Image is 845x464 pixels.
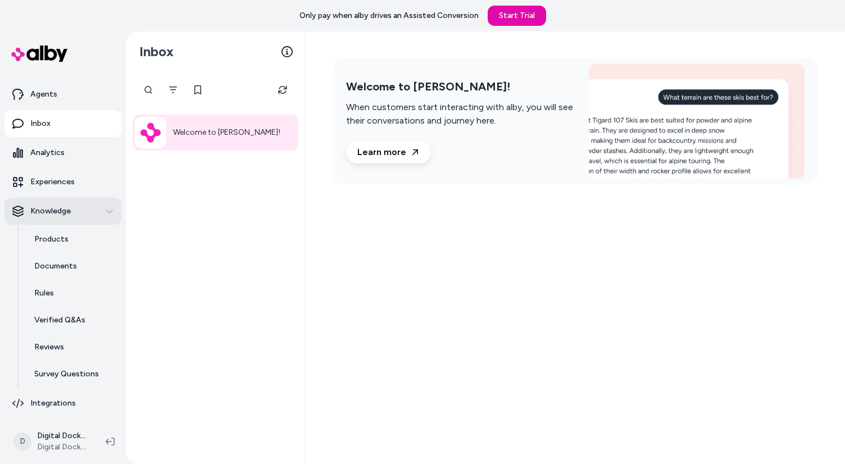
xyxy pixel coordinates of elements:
img: Welcome to alby! [589,64,805,179]
a: Inbox [4,110,121,137]
a: Products [23,226,121,253]
p: Experiences [30,176,75,188]
a: Reviews [23,334,121,361]
p: Verified Q&As [34,315,85,326]
a: Documents [23,253,121,280]
a: Rules [23,280,121,307]
button: Filter [162,79,184,101]
p: When customers start interacting with alby, you will see their conversations and journey here. [346,101,575,128]
a: Learn more [346,141,431,163]
img: alby Logo [11,46,67,62]
a: Analytics [4,139,121,166]
p: Reviews [34,342,64,353]
span: Digital Docks Age [37,442,88,453]
p: Rules [34,288,54,299]
p: Products [34,234,69,245]
button: Refresh [271,79,294,101]
button: DDigital Docks Age ShopifyDigital Docks Age [7,424,97,460]
p: Inbox [30,118,51,129]
p: Digital Docks Age Shopify [37,430,88,442]
a: Integrations [4,390,121,417]
a: Start Trial [488,6,546,26]
p: Welcome to [PERSON_NAME]! [173,126,280,139]
p: Integrations [30,398,76,409]
a: Experiences [4,169,121,195]
h2: Inbox [139,43,174,60]
p: Only pay when alby drives an Assisted Conversion [299,10,479,21]
span: D [13,433,31,451]
a: Verified Q&As [23,307,121,334]
button: Knowledge [4,198,121,225]
h2: Welcome to [PERSON_NAME]! [346,80,575,94]
p: Analytics [30,147,65,158]
img: Alby [140,122,161,143]
p: Documents [34,261,77,272]
a: Agents [4,81,121,108]
a: Survey Questions [23,361,121,388]
p: Knowledge [30,206,71,217]
p: Agents [30,89,57,100]
p: Survey Questions [34,369,99,380]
